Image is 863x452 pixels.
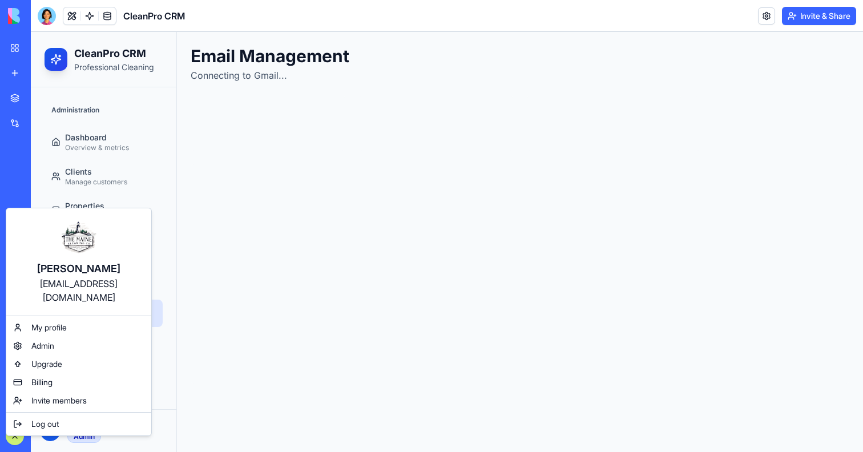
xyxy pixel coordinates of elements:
div: Properties [34,168,107,180]
div: Administration [14,69,132,87]
div: Schedule [34,237,77,248]
div: Emails [34,271,90,282]
span: Log out [31,418,59,430]
span: Upgrade [31,358,62,370]
div: Location management [34,180,107,189]
h1: Email Management [160,14,318,34]
div: [EMAIL_ADDRESS][DOMAIN_NAME] [18,277,140,304]
p: [PERSON_NAME] [37,387,136,398]
a: EmailsGmail integration [14,268,132,295]
div: Manage customers [34,146,96,155]
button: PropertiesLocation management [14,165,132,192]
div: Gmail integration [34,282,90,292]
h2: CleanPro CRM [43,14,123,30]
span: My profile [31,322,67,333]
div: Visit planning [34,248,77,257]
span: Invite members [31,395,87,406]
a: [PERSON_NAME][EMAIL_ADDRESS][DOMAIN_NAME] [9,211,149,313]
div: Analytics & insights [34,317,96,326]
a: Admin [9,337,149,355]
button: JobsService contracts [14,199,132,227]
button: ReportsAnalytics & insights [14,302,132,329]
span: M [9,389,30,409]
a: Billing [9,373,149,392]
a: Invite members [9,392,149,410]
p: Connecting to Gmail... [160,37,318,50]
div: Reports [34,305,96,317]
span: Admin [31,340,54,352]
div: Overview & metrics [34,111,98,120]
div: [PERSON_NAME] [18,261,140,277]
a: ClientsManage customers [14,131,132,158]
div: Dashboard [34,100,98,111]
div: Jobs [34,203,92,214]
span: Billing [31,377,53,388]
p: Professional Cleaning [43,30,123,41]
a: My profile [9,318,149,337]
div: Service contracts [34,214,92,223]
img: ACg8ocJUuhCJYhvX_jKJCULYx2udiZ678g7ZXBwfkHBM3IhNS6i0D4gE=s96-c [61,220,97,256]
a: ScheduleVisit planning [14,233,132,261]
div: Admin [37,398,70,411]
a: Upgrade [9,355,149,373]
a: DashboardOverview & metrics [14,96,132,124]
div: Clients [34,134,96,146]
